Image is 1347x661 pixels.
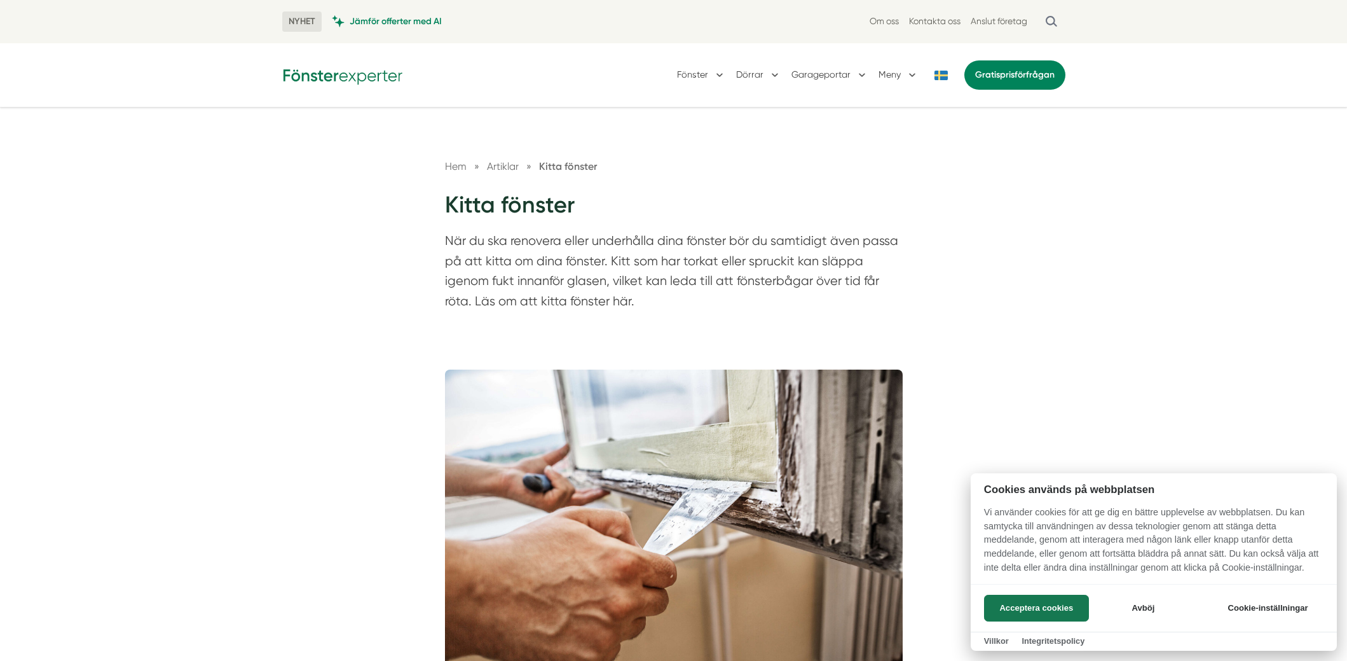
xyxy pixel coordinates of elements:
[984,595,1089,622] button: Acceptera cookies
[971,484,1337,496] h2: Cookies används på webbplatsen
[1212,595,1323,622] button: Cookie-inställningar
[984,636,1009,646] a: Villkor
[1093,595,1194,622] button: Avböj
[1022,636,1084,646] a: Integritetspolicy
[971,506,1337,583] p: Vi använder cookies för att ge dig en bättre upplevelse av webbplatsen. Du kan samtycka till anvä...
